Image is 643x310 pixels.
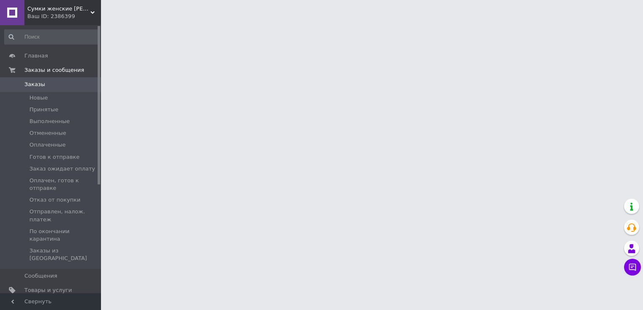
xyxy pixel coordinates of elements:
[27,13,101,20] div: Ваш ID: 2386399
[24,81,45,88] span: Заказы
[29,165,95,173] span: Заказ ожидает оплату
[624,259,641,276] button: Чат с покупателем
[27,5,90,13] span: Сумки женские BETTY PRETTY
[29,153,80,161] span: Готов к отправке
[29,208,98,223] span: Отправлен, налож. платеж
[29,118,70,125] span: Выполненные
[29,247,98,262] span: Заказы из [GEOGRAPHIC_DATA]
[29,94,48,102] span: Новые
[29,106,58,113] span: Принятые
[24,52,48,60] span: Главная
[29,177,98,192] span: Оплачен, готов к отправке
[29,129,66,137] span: Отмененные
[24,66,84,74] span: Заказы и сообщения
[29,141,66,149] span: Оплаченные
[29,196,80,204] span: Отказ от покупки
[24,272,57,280] span: Сообщения
[4,29,99,45] input: Поиск
[24,286,72,294] span: Товары и услуги
[29,228,98,243] span: По окончании карантина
